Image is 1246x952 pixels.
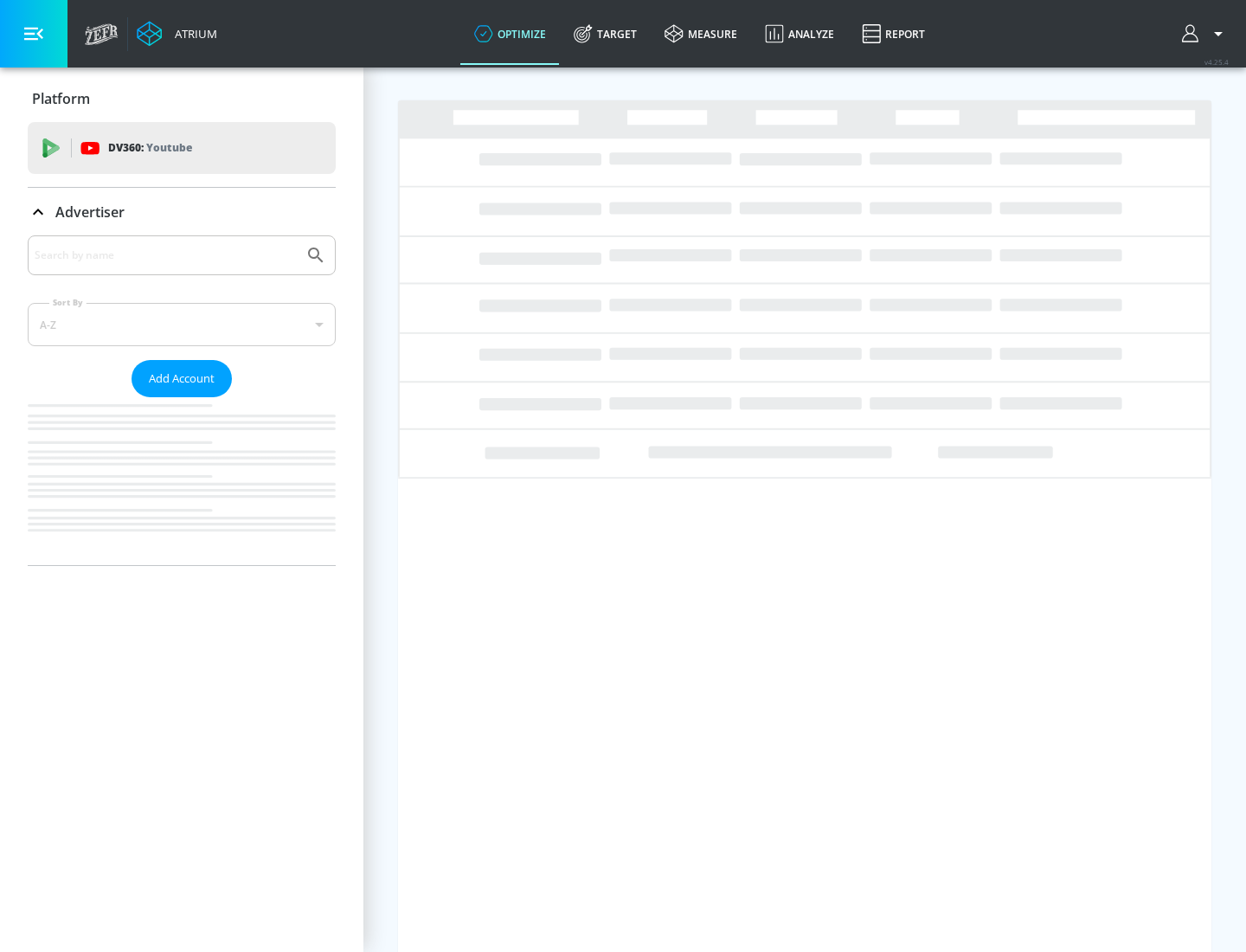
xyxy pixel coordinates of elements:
div: A-Z [28,303,336,346]
a: Atrium [137,21,217,47]
div: Advertiser [28,188,336,236]
div: Advertiser [28,235,336,565]
p: Advertiser [55,203,125,222]
div: Atrium [168,26,217,42]
p: DV360: [108,138,192,158]
p: Youtube [146,138,192,157]
p: Platform [32,89,90,108]
label: Sort By [49,297,87,308]
div: DV360: Youtube [28,122,336,174]
a: Analyze [751,3,848,65]
span: v 4.25.4 [1204,57,1229,67]
div: Platform [28,74,336,123]
a: measure [651,3,751,65]
span: Add Account [149,369,215,389]
a: Report [848,3,939,65]
a: optimize [460,3,560,65]
nav: list of Advertiser [28,397,336,565]
input: Search by name [35,244,297,267]
a: Target [560,3,651,65]
button: Add Account [132,360,232,397]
